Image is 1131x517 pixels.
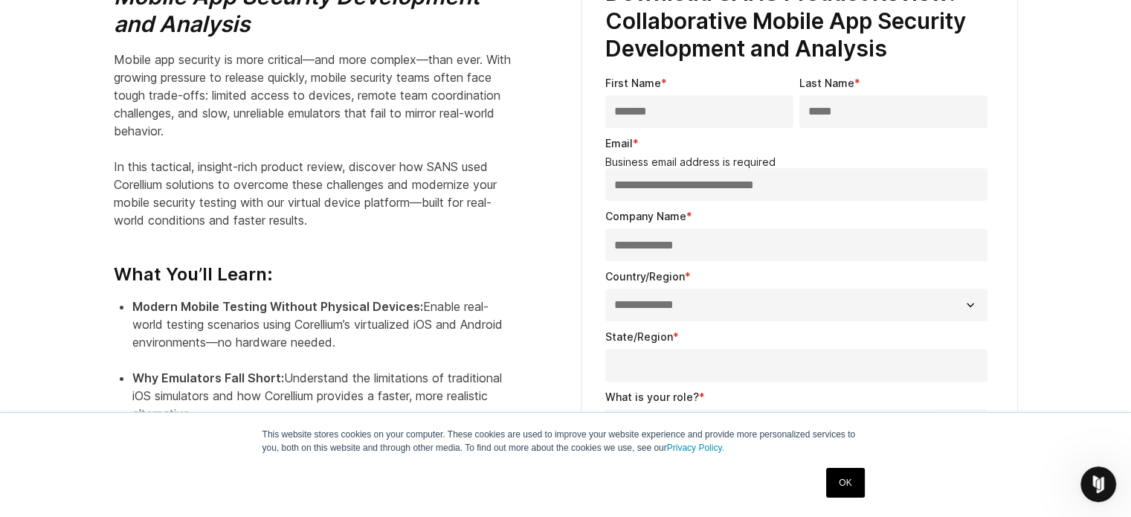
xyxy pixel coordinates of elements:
[605,210,686,222] span: Company Name
[605,155,993,169] legend: Business email address is required
[605,391,699,403] span: What is your role?
[132,299,423,314] strong: Modern Mobile Testing Without Physical Devices:
[667,443,724,453] a: Privacy Policy.
[605,77,661,89] span: First Name
[605,270,685,283] span: Country/Region
[132,298,515,369] li: Enable real-world testing scenarios using Corellium’s virtualized iOS and Android environments—no...
[605,137,633,150] span: Email
[799,77,854,89] span: Last Name
[114,241,515,286] h4: What You’ll Learn:
[262,428,869,455] p: This website stores cookies on your computer. These cookies are used to improve your website expe...
[132,370,284,385] strong: Why Emulators Fall Short:
[132,369,515,440] li: Understand the limitations of traditional iOS simulators and how Corellium provides a faster, mor...
[605,330,673,343] span: State/Region
[1080,466,1116,502] iframe: Intercom live chat
[114,51,515,229] p: Mobile app security is more critical—and more complex—than ever. With growing pressure to release...
[826,468,864,498] a: OK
